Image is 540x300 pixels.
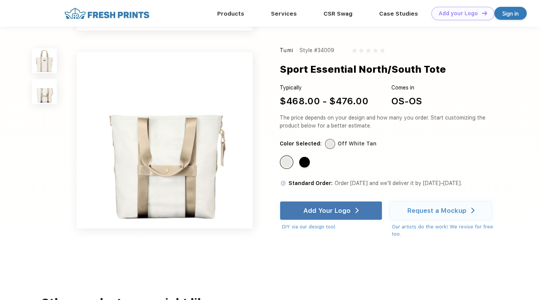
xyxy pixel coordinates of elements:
[391,94,422,108] div: OS-OS
[482,11,487,15] img: DT
[280,94,369,108] div: $468.00 - $476.00
[324,10,353,17] a: CSR Swag
[280,84,369,92] div: Typically
[352,48,357,53] img: gray_star.svg
[217,10,244,17] a: Products
[300,46,334,54] div: Style #34009
[380,48,385,53] img: gray_star.svg
[392,223,501,238] div: Our artists do the work! We revise for free too.
[280,62,446,77] div: Sport Essential North/South Tote
[282,223,382,231] div: DIY via our design tool.
[338,140,377,148] div: Off White Tan
[281,157,292,168] div: Off White Tan
[407,207,466,214] div: Request a Mockup
[280,180,287,187] img: standard order
[494,7,527,20] a: Sign in
[62,7,152,20] img: fo%20logo%202.webp
[77,52,253,228] img: func=resize&h=640
[335,180,462,186] span: Order [DATE] and we’ll deliver it by [DATE]–[DATE].
[471,207,474,213] img: white arrow
[32,79,57,104] img: func=resize&h=100
[271,10,297,17] a: Services
[366,48,370,53] img: gray_star.svg
[502,9,519,18] div: Sign in
[32,48,57,73] img: func=resize&h=100
[391,84,422,92] div: Comes in
[280,140,322,148] div: Color Selected:
[299,157,310,168] div: Black
[288,180,333,186] span: Standard Order:
[280,46,293,54] div: Tumi
[373,48,378,53] img: gray_star.svg
[359,48,364,53] img: gray_star.svg
[280,114,501,130] div: The price depends on your design and how many you order. Start customizing the product below for ...
[439,10,478,17] div: Add your Logo
[355,207,359,213] img: white arrow
[303,207,351,214] div: Add Your Logo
